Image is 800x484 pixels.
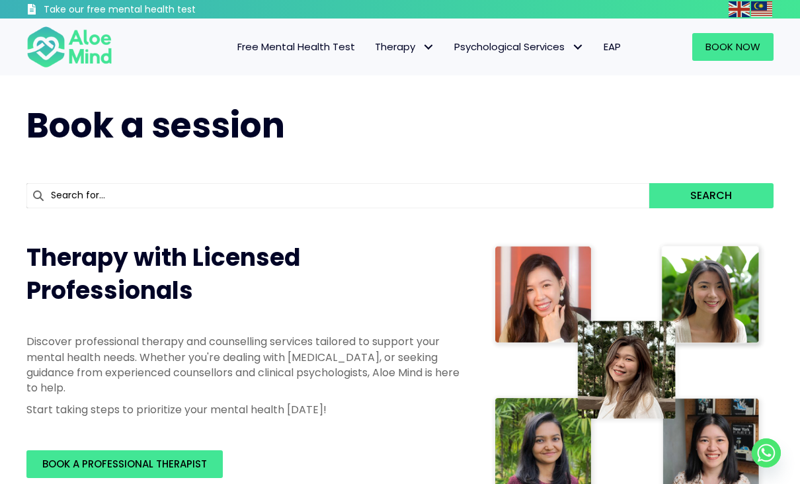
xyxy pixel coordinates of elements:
[365,33,444,61] a: TherapyTherapy: submenu
[44,3,260,17] h3: Take our free mental health test
[594,33,631,61] a: EAP
[729,1,750,17] img: en
[604,40,621,54] span: EAP
[26,450,223,478] a: BOOK A PROFESSIONAL THERAPIST
[751,1,772,17] img: ms
[42,457,207,471] span: BOOK A PROFESSIONAL THERAPIST
[127,33,631,61] nav: Menu
[568,38,587,57] span: Psychological Services: submenu
[227,33,365,61] a: Free Mental Health Test
[26,183,649,208] input: Search for...
[454,40,584,54] span: Psychological Services
[444,33,594,61] a: Psychological ServicesPsychological Services: submenu
[729,1,751,17] a: English
[375,40,434,54] span: Therapy
[26,402,464,417] p: Start taking steps to prioritize your mental health [DATE]!
[649,183,774,208] button: Search
[26,241,300,307] span: Therapy with Licensed Professionals
[751,1,774,17] a: Malay
[26,334,464,395] p: Discover professional therapy and counselling services tailored to support your mental health nee...
[26,25,112,69] img: Aloe mind Logo
[26,3,260,19] a: Take our free mental health test
[237,40,355,54] span: Free Mental Health Test
[26,101,285,149] span: Book a session
[705,40,760,54] span: Book Now
[692,33,774,61] a: Book Now
[419,38,438,57] span: Therapy: submenu
[752,438,781,467] a: Whatsapp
